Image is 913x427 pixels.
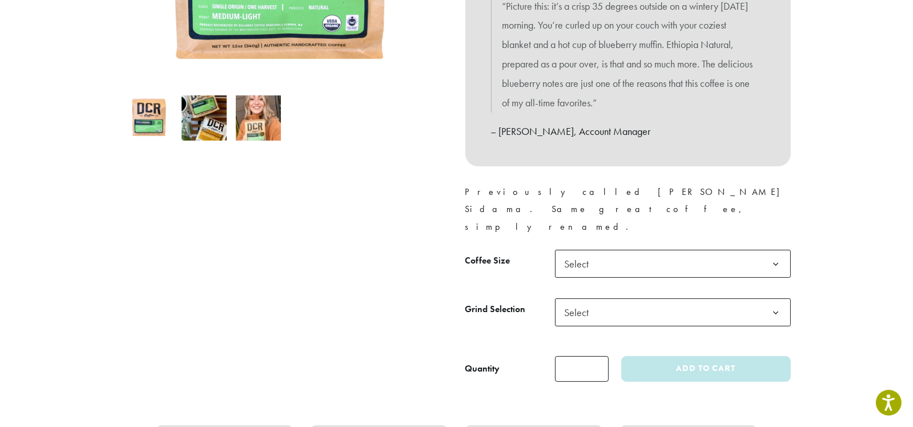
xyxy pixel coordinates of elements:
span: Select [555,250,791,278]
p: Previously called [PERSON_NAME] Sidama. Same great coffee, simply renamed. [465,183,791,235]
button: Add to cart [621,356,790,382]
img: Ethiopia Natural - Image 2 [182,95,227,141]
p: – [PERSON_NAME], Account Manager [491,122,765,141]
label: Coffee Size [465,253,555,269]
img: Fero Sidama by Dillanos Coffee Roasters [127,95,172,141]
input: Product quantity [555,356,609,382]
img: Ethiopia Natural - Image 3 [236,95,281,141]
div: Quantity [465,362,500,376]
span: Select [555,298,791,326]
span: Select [560,301,601,324]
span: Select [560,253,601,275]
label: Grind Selection [465,301,555,318]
